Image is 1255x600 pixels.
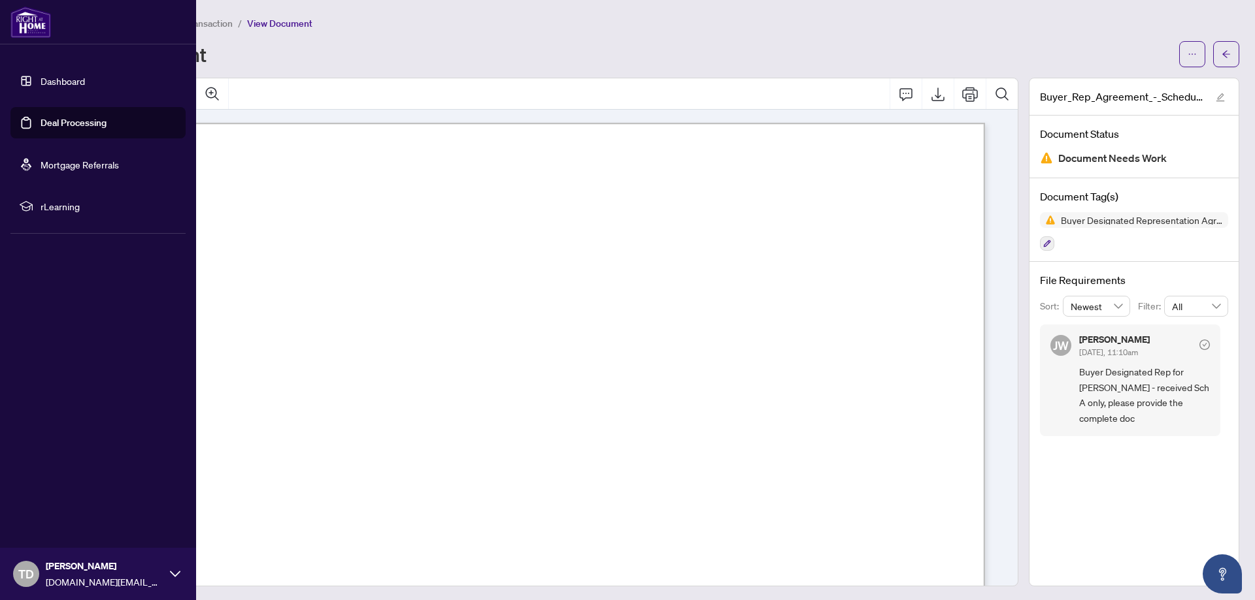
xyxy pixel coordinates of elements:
span: Buyer_Rep_Agreement_-_Schedule_A_signed.pdf [1040,89,1203,104]
span: View Transaction [163,18,233,29]
span: [DOMAIN_NAME][EMAIL_ADDRESS][PERSON_NAME][DOMAIN_NAME] [46,575,163,589]
span: [PERSON_NAME] [46,559,163,573]
span: Buyer Designated Representation Agreement [1056,215,1228,225]
a: Mortgage Referrals [41,159,119,170]
span: Document Needs Work [1058,150,1167,167]
img: logo [10,7,51,38]
h4: File Requirements [1040,272,1228,288]
h4: Document Status [1040,126,1228,142]
span: Newest [1071,296,1123,316]
h5: [PERSON_NAME] [1079,335,1150,344]
span: check-circle [1199,339,1210,350]
span: Buyer Designated Rep for [PERSON_NAME] - received Sch A only, please provide the complete doc [1079,364,1210,426]
h4: Document Tag(s) [1040,189,1228,204]
p: Sort: [1040,299,1063,313]
button: Open asap [1203,554,1242,593]
img: Document Status [1040,151,1053,165]
span: View Document [247,18,312,29]
span: [DATE], 11:10am [1079,347,1138,357]
a: Dashboard [41,75,85,87]
span: edit [1216,93,1225,102]
span: TD [18,565,34,583]
li: / [238,16,242,31]
span: ellipsis [1188,50,1197,59]
img: Status Icon [1040,212,1056,228]
span: rLearning [41,199,176,213]
p: Filter: [1138,299,1164,313]
a: Deal Processing [41,117,107,129]
span: JW [1053,336,1069,355]
span: arrow-left [1222,50,1231,59]
span: All [1172,296,1220,316]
